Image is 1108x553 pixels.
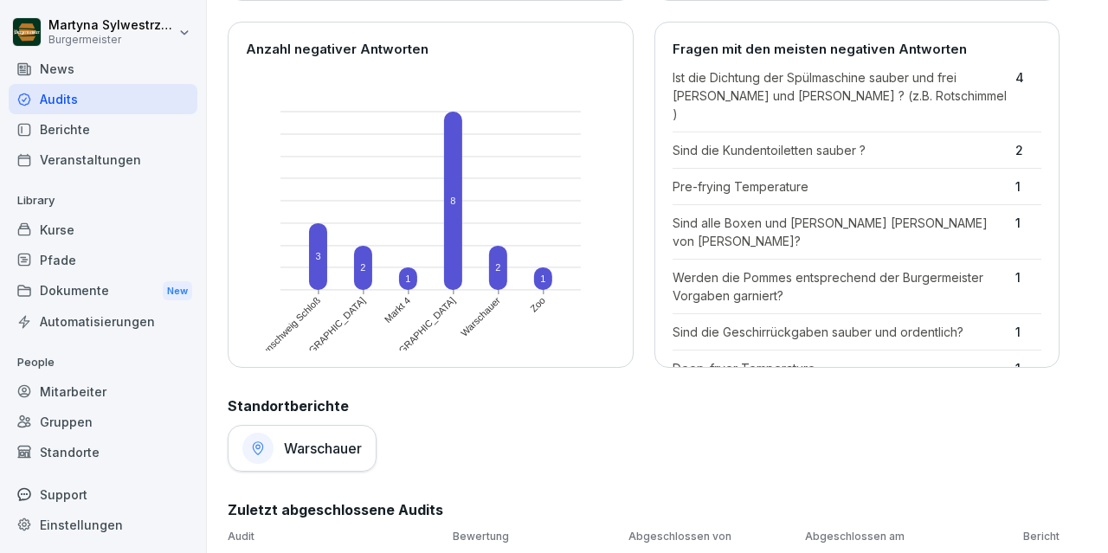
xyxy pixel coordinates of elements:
[453,529,620,544] p: Bewertung
[250,294,323,367] text: Braunschweig Schloß
[1015,141,1041,159] p: 2
[1015,323,1041,341] p: 1
[9,407,197,437] a: Gruppen
[9,187,197,215] p: Library
[9,114,197,145] a: Berichte
[1015,177,1041,196] p: 1
[9,479,197,510] div: Support
[673,214,1008,250] p: Sind alle Boxen und [PERSON_NAME] [PERSON_NAME] von [PERSON_NAME]?
[9,84,197,114] a: Audits
[284,440,362,457] h1: Warschauer
[9,306,197,337] a: Automatisierungen
[383,294,412,324] text: Markt 4
[981,529,1060,544] p: Bericht
[9,437,197,467] a: Standorte
[9,215,197,245] a: Kurse
[459,294,502,338] text: Warschauer
[805,529,972,544] p: Abgeschlossen am
[628,529,796,544] p: Abgeschlossen von
[1015,214,1041,250] p: 1
[48,18,175,33] p: Martyna Sylwestrzak
[673,141,1008,159] p: Sind die Kundentoiletten sauber ?
[228,529,444,544] p: Audit
[673,323,1008,341] p: Sind die Geschirrückgaben sauber und ordentlich?
[9,145,197,175] a: Veranstaltungen
[228,425,377,472] a: Warschauer
[9,54,197,84] a: News
[380,294,457,371] text: [GEOGRAPHIC_DATA]
[673,177,1008,196] p: Pre-frying Temperature
[1015,68,1041,123] p: 4
[1015,359,1041,377] p: 1
[528,294,547,313] text: Zoo
[9,275,197,307] div: Dokumente
[673,40,1042,60] p: Fragen mit den meisten negativen Antworten
[673,359,1008,377] p: Deep-fryer Temperature
[9,510,197,540] a: Einstellungen
[9,245,197,275] a: Pfade
[228,499,1060,520] h2: Zuletzt abgeschlossene Audits
[9,275,197,307] a: DokumenteNew
[1015,268,1041,305] p: 1
[48,34,175,46] p: Burgermeister
[673,68,1008,123] p: Ist die Dichtung der Spülmaschine sauber und frei [PERSON_NAME] und [PERSON_NAME] ? (z.B. Rotschi...
[228,395,1060,416] h2: Standortberichte
[163,281,192,301] div: New
[9,349,197,376] p: People
[9,376,197,407] a: Mitarbeiter
[246,40,615,60] p: Anzahl negativer Antworten
[673,268,1008,305] p: Werden die Pommes entsprechend der Burgermeister Vorgaben garniert?
[290,294,367,371] text: [GEOGRAPHIC_DATA]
